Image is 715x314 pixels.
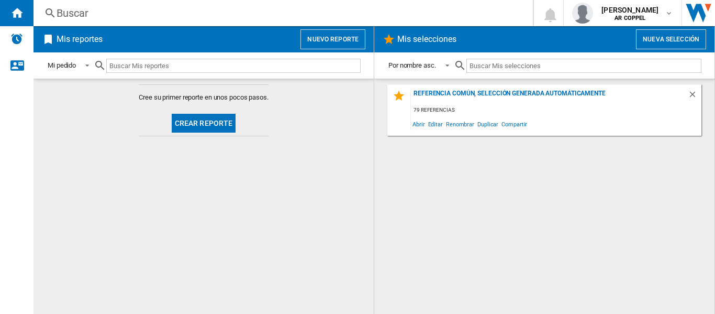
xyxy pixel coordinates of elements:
[54,29,105,49] h2: Mis reportes
[139,93,269,102] span: Cree su primer reporte en unos pocos pasos.
[48,61,76,69] div: Mi pedido
[615,15,645,21] b: AR COPPEL
[106,59,361,73] input: Buscar Mis reportes
[444,117,476,131] span: Renombrar
[411,104,701,117] div: 79 referencias
[466,59,701,73] input: Buscar Mis selecciones
[427,117,444,131] span: Editar
[411,90,688,104] div: Referencia común, selección generada automáticamente
[388,61,436,69] div: Por nombre asc.
[688,90,701,104] div: Borrar
[476,117,500,131] span: Duplicar
[572,3,593,24] img: profile.jpg
[10,33,23,45] img: alerts-logo.svg
[601,5,658,15] span: [PERSON_NAME]
[395,29,459,49] h2: Mis selecciones
[636,29,706,49] button: Nueva selección
[500,117,529,131] span: Compartir
[300,29,365,49] button: Nuevo reporte
[57,6,506,20] div: Buscar
[411,117,427,131] span: Abrir
[172,114,236,133] button: Crear reporte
